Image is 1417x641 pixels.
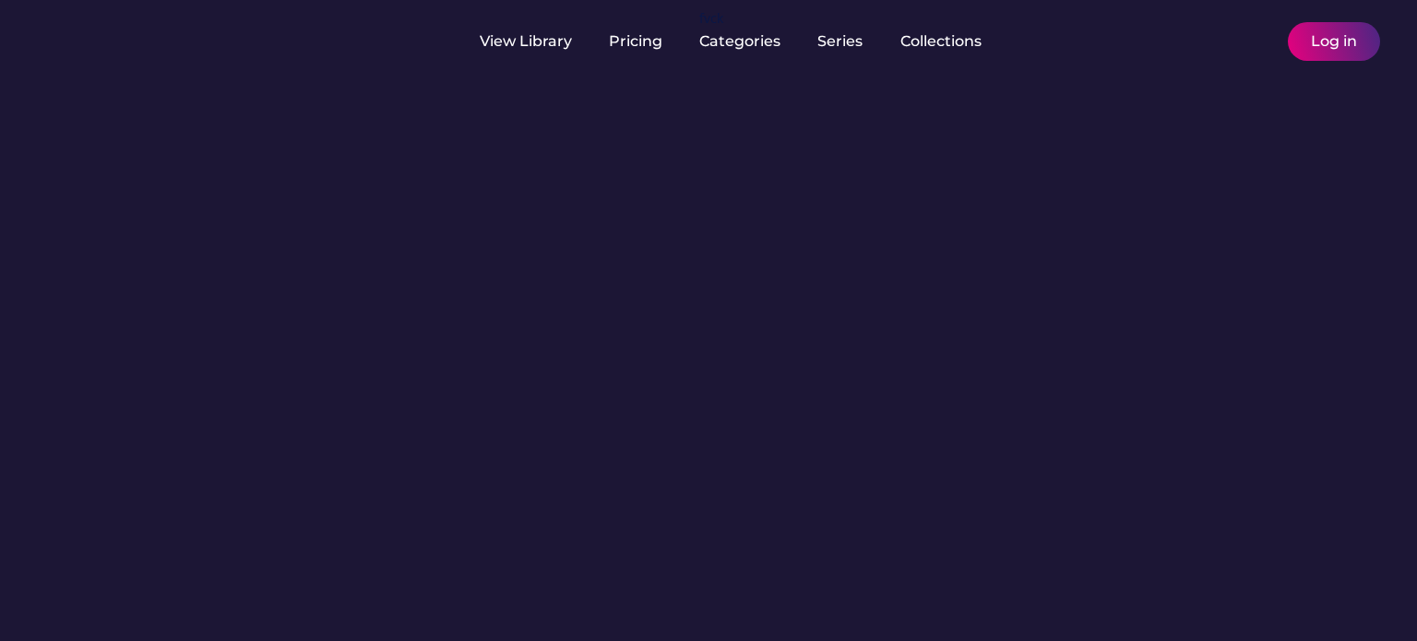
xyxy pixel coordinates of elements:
img: yH5BAEAAAAALAAAAAABAAEAAAIBRAA7 [1216,30,1238,53]
div: Log in [1311,31,1357,52]
div: Pricing [609,31,662,52]
img: yH5BAEAAAAALAAAAAABAAEAAAIBRAA7 [1247,30,1269,53]
img: yH5BAEAAAAALAAAAAABAAEAAAIBRAA7 [212,30,234,53]
img: yH5BAEAAAAALAAAAAABAAEAAAIBRAA7 [37,20,183,58]
div: Collections [900,31,982,52]
div: View Library [480,31,572,52]
div: Categories [699,31,780,52]
div: Series [817,31,863,52]
div: fvck [699,9,723,28]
